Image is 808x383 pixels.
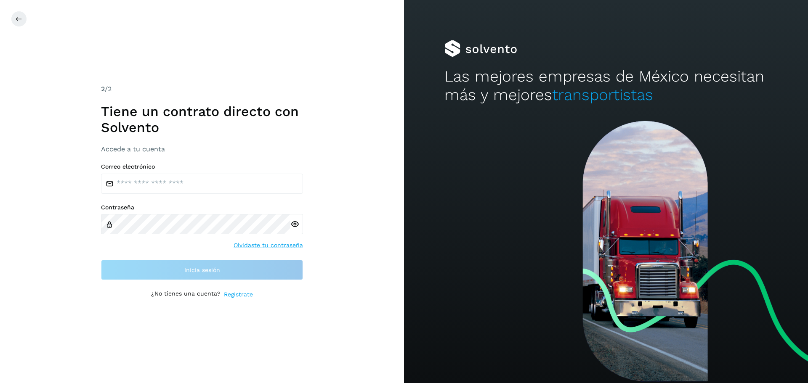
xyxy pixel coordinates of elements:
h1: Tiene un contrato directo con Solvento [101,103,303,136]
label: Contraseña [101,204,303,211]
a: Regístrate [224,290,253,299]
div: /2 [101,84,303,94]
span: Inicia sesión [184,267,220,273]
h3: Accede a tu cuenta [101,145,303,153]
span: 2 [101,85,105,93]
p: ¿No tienes una cuenta? [151,290,221,299]
label: Correo electrónico [101,163,303,170]
span: transportistas [552,86,653,104]
h2: Las mejores empresas de México necesitan más y mejores [444,67,768,105]
button: Inicia sesión [101,260,303,280]
a: Olvidaste tu contraseña [234,241,303,250]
